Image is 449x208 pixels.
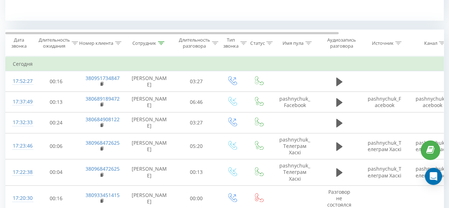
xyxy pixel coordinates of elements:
div: Канал [424,40,437,46]
a: 380951734847 [86,75,120,81]
div: Длительность разговора [179,37,210,49]
div: Дата звонка [6,37,32,49]
td: [PERSON_NAME] [125,92,174,112]
div: 17:22:38 [13,165,27,179]
div: Номер клиента [79,40,113,46]
td: 00:13 [174,159,219,186]
td: pashnychuk_Facebook [361,92,409,112]
div: 17:23:46 [13,139,27,153]
td: [PERSON_NAME] [125,71,174,92]
div: Источник [372,40,393,46]
div: 17:52:27 [13,74,27,88]
td: 06:46 [174,92,219,112]
div: Тип звонка [223,37,239,49]
td: 00:04 [34,159,78,186]
td: [PERSON_NAME] [125,112,174,133]
td: 00:24 [34,112,78,133]
td: 03:27 [174,112,219,133]
div: 17:20:30 [13,191,27,205]
a: 380968472625 [86,165,120,172]
td: pashnychuk_Телеграм Хаскі [361,133,409,159]
div: Open Intercom Messenger [425,168,442,185]
div: Статус [250,40,264,46]
td: 00:06 [34,133,78,159]
td: pashnychuk_Телеграм Хаскі [361,159,409,186]
div: Длительность ожидания [39,37,70,49]
a: 380968472625 [86,139,120,146]
div: 17:32:33 [13,116,27,129]
a: 380933451415 [86,192,120,198]
span: Разговор не состоялся [327,188,351,208]
div: Аудиозапись разговора [324,37,358,49]
div: Имя пула [283,40,303,46]
td: [PERSON_NAME] [125,133,174,159]
td: pashnychuk_Телеграм Хаскі [272,133,318,159]
td: pashnychuk_Телеграм Хаскі [272,159,318,186]
a: 380689189472 [86,95,120,102]
td: pashnychuk_Facebook [272,92,318,112]
td: [PERSON_NAME] [125,159,174,186]
a: 380684908122 [86,116,120,123]
div: 17:37:49 [13,95,27,109]
td: 00:16 [34,71,78,92]
td: 05:20 [174,133,219,159]
td: 03:27 [174,71,219,92]
div: Сотрудник [132,40,156,46]
td: 00:13 [34,92,78,112]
